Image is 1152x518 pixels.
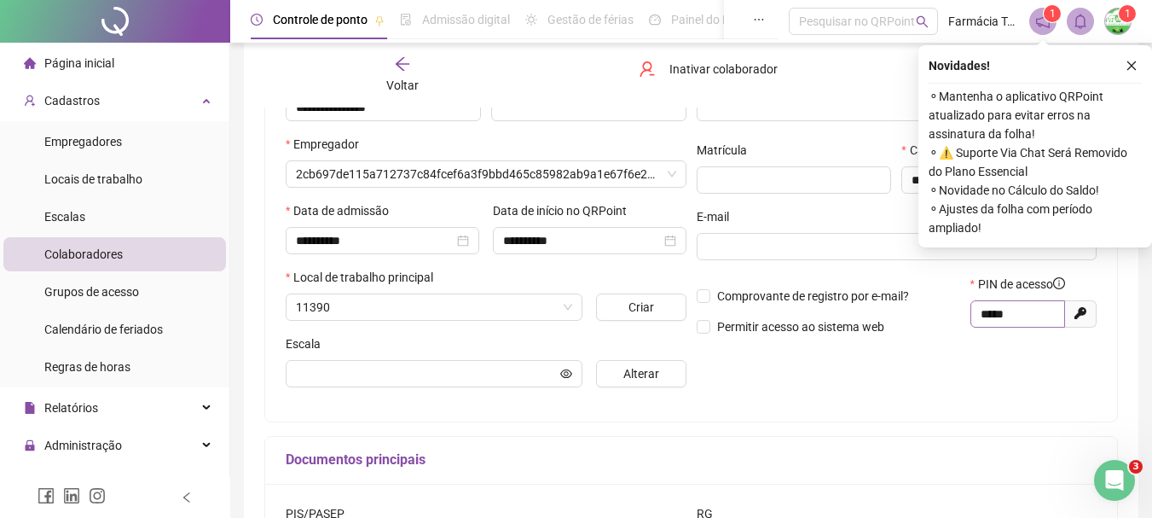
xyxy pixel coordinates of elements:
[44,56,114,70] span: Página inicial
[493,201,638,220] label: Data de início no QRPoint
[1035,14,1051,29] span: notification
[623,364,659,383] span: Alterar
[63,487,80,504] span: linkedin
[44,135,122,148] span: Empregadores
[717,320,884,334] span: Permitir acesso ao sistema web
[978,275,1065,294] span: PIN de acesso
[374,15,385,26] span: pushpin
[386,79,419,92] span: Voltar
[44,210,85,224] span: Escalas
[44,323,163,336] span: Calendário de feriados
[24,402,36,414] span: file
[24,57,36,69] span: home
[286,268,444,287] label: Local de trabalho principal
[44,360,130,374] span: Regras de horas
[948,12,1019,31] span: Farmácia Total da Ilha
[901,141,952,160] label: Cargo
[717,289,909,303] span: Comprovante de registro por e-mail?
[422,13,510,26] span: Admissão digital
[89,487,106,504] span: instagram
[273,13,368,26] span: Controle de ponto
[44,401,98,415] span: Relatórios
[24,95,36,107] span: user-add
[929,87,1142,143] span: ⚬ Mantenha o aplicativo QRPoint atualizado para evitar erros na assinatura da folha!
[639,61,656,78] span: user-delete
[44,439,122,452] span: Administração
[669,60,778,79] span: Inativar colaborador
[929,200,1142,237] span: ⚬ Ajustes da folha com período ampliado!
[753,14,765,26] span: ellipsis
[1044,5,1061,22] sup: 1
[649,14,661,26] span: dashboard
[286,335,332,353] label: Escala
[44,285,139,299] span: Grupos de acesso
[1094,460,1135,501] iframe: Intercom live chat
[44,247,123,261] span: Colaboradores
[296,161,676,187] span: 2cb697de115a712737c84fcef6a3f9bbd465c85982ab9a1e67f6e2400500af3b
[929,181,1142,200] span: ⚬ Novidade no Cálculo do Saldo!
[394,55,411,73] span: arrow-left
[628,298,654,317] span: Criar
[697,207,740,226] label: E-mail
[251,14,263,26] span: clock-circle
[400,14,412,26] span: file-done
[1119,5,1136,22] sup: Atualize o seu contato no menu Meus Dados
[596,294,686,321] button: Criar
[916,15,929,28] span: search
[181,492,193,503] span: left
[596,360,686,387] button: Alterar
[1126,60,1138,72] span: close
[44,94,100,108] span: Cadastros
[1050,8,1056,20] span: 1
[38,487,55,504] span: facebook
[286,201,400,220] label: Data de admissão
[1125,8,1131,20] span: 1
[1053,277,1065,289] span: info-circle
[286,450,1097,470] h5: Documentos principais
[547,13,634,26] span: Gestão de férias
[671,13,738,26] span: Painel do DP
[1073,14,1088,29] span: bell
[1105,9,1131,34] img: 24846
[915,55,1004,83] button: Salvar
[626,55,790,83] button: Inativar colaborador
[44,476,111,490] span: Exportações
[296,294,572,320] span: 11390
[1129,460,1143,474] span: 3
[929,56,990,75] span: Novidades !
[697,141,758,160] label: Matrícula
[24,439,36,451] span: lock
[560,368,572,380] span: eye
[44,172,142,186] span: Locais de trabalho
[929,143,1142,181] span: ⚬ ⚠️ Suporte Via Chat Será Removido do Plano Essencial
[286,135,370,154] label: Empregador
[525,14,537,26] span: sun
